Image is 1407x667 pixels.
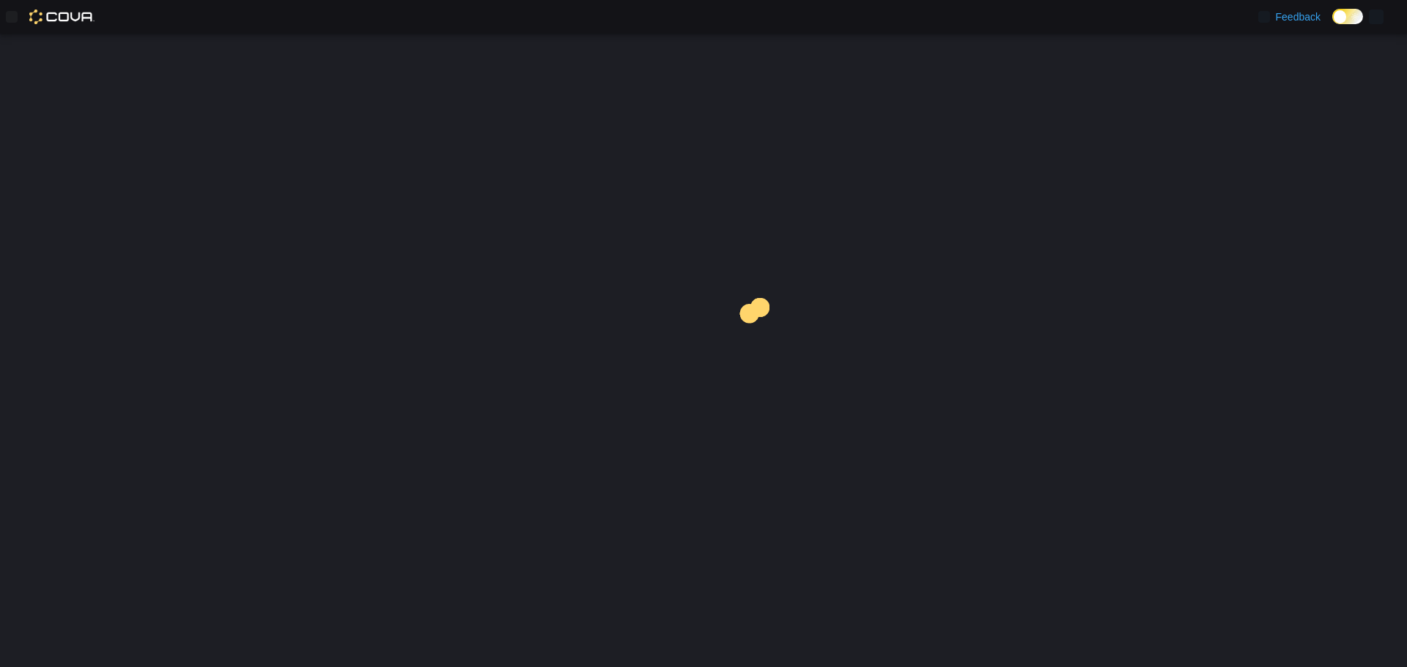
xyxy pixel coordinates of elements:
input: Dark Mode [1332,9,1363,24]
img: cova-loader [703,287,813,397]
span: Dark Mode [1332,24,1333,25]
img: Cova [29,10,95,24]
a: Feedback [1252,2,1326,31]
span: Feedback [1276,10,1321,24]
